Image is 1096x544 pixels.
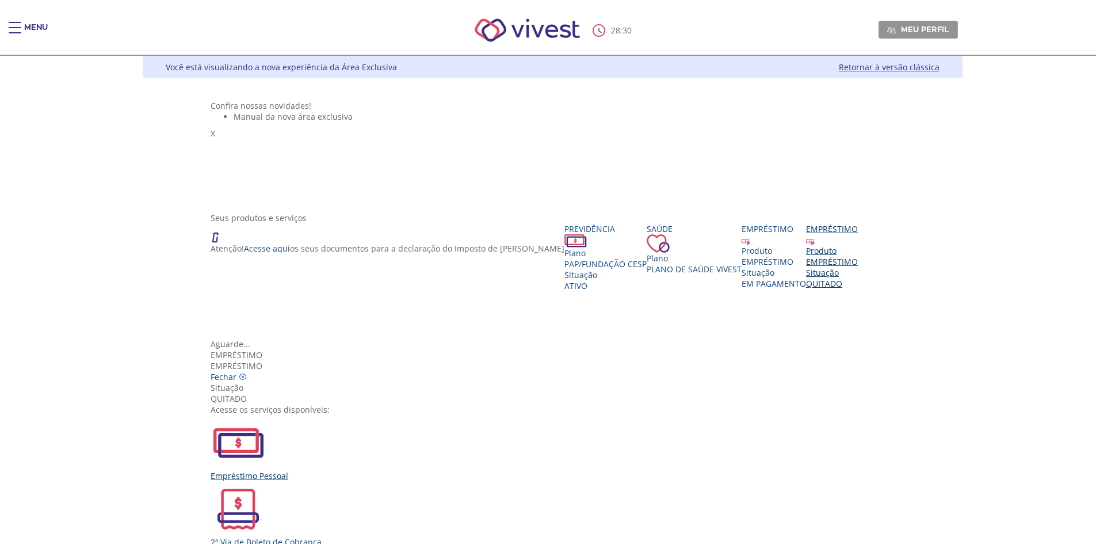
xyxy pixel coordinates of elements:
[211,223,230,243] img: ico_atencao.png
[211,243,564,254] p: Atenção! os seus documentos para a declaração do Imposto de [PERSON_NAME]
[211,360,262,371] span: EMPRÉSTIMO
[647,234,670,253] img: ico_coracao.png
[806,223,858,234] div: Empréstimo
[593,24,634,37] div: :
[244,243,290,254] a: Acesse aqui
[611,25,620,36] span: 28
[806,256,858,267] div: EMPRÉSTIMO
[879,21,958,38] a: Meu perfil
[806,237,815,245] img: ico_emprestimo.svg
[211,404,894,415] div: Acesse os serviços disponíveis:
[901,24,949,35] span: Meu perfil
[742,278,806,289] span: EM PAGAMENTO
[211,382,894,393] div: Situação
[623,25,632,36] span: 30
[806,245,858,256] div: Produto
[211,415,266,470] img: EmprestimoPessoal.svg
[211,393,894,404] div: QUITADO
[564,223,647,291] a: Previdência PlanoPAP/Fundação CESP SituaçãoAtivo
[234,111,353,122] span: Manual da nova área exclusiva
[564,258,647,269] span: PAP/Fundação CESP
[647,223,742,234] div: Saúde
[211,338,894,349] div: Aguarde...
[211,212,894,223] div: Seus produtos e serviços
[564,223,647,234] div: Previdência
[211,100,894,111] div: Confira nossas novidades!
[211,481,266,537] img: 2ViaCobranca.svg
[742,237,750,245] img: ico_emprestimo.svg
[211,349,894,360] div: Empréstimo
[211,371,236,382] span: Fechar
[462,6,593,55] img: Vivest
[564,248,647,258] div: Plano
[166,62,397,73] div: Você está visualizando a nova experiência da Área Exclusiva
[742,223,806,289] a: Empréstimo Produto EMPRÉSTIMO Situação EM PAGAMENTO
[564,280,587,291] span: Ativo
[887,26,896,35] img: Meu perfil
[564,269,647,280] div: Situação
[211,470,894,481] div: Empréstimo Pessoal
[742,223,806,234] div: Empréstimo
[806,223,858,289] a: Empréstimo Produto EMPRÉSTIMO Situação QUITADO
[742,256,806,267] div: EMPRÉSTIMO
[742,245,806,256] div: Produto
[211,371,247,382] a: Fechar
[211,128,215,139] span: X
[742,267,806,278] div: Situação
[211,415,894,481] a: Empréstimo Pessoal
[647,264,742,275] span: Plano de Saúde VIVEST
[806,267,858,278] div: Situação
[839,62,940,73] a: Retornar à versão clássica
[564,234,587,248] img: ico_dinheiro.png
[647,253,742,264] div: Plano
[24,22,48,45] div: Menu
[806,278,842,289] span: QUITADO
[211,100,894,201] section: <span lang="pt-BR" dir="ltr">Visualizador do Conteúdo da Web</span> 1
[647,223,742,275] a: Saúde PlanoPlano de Saúde VIVEST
